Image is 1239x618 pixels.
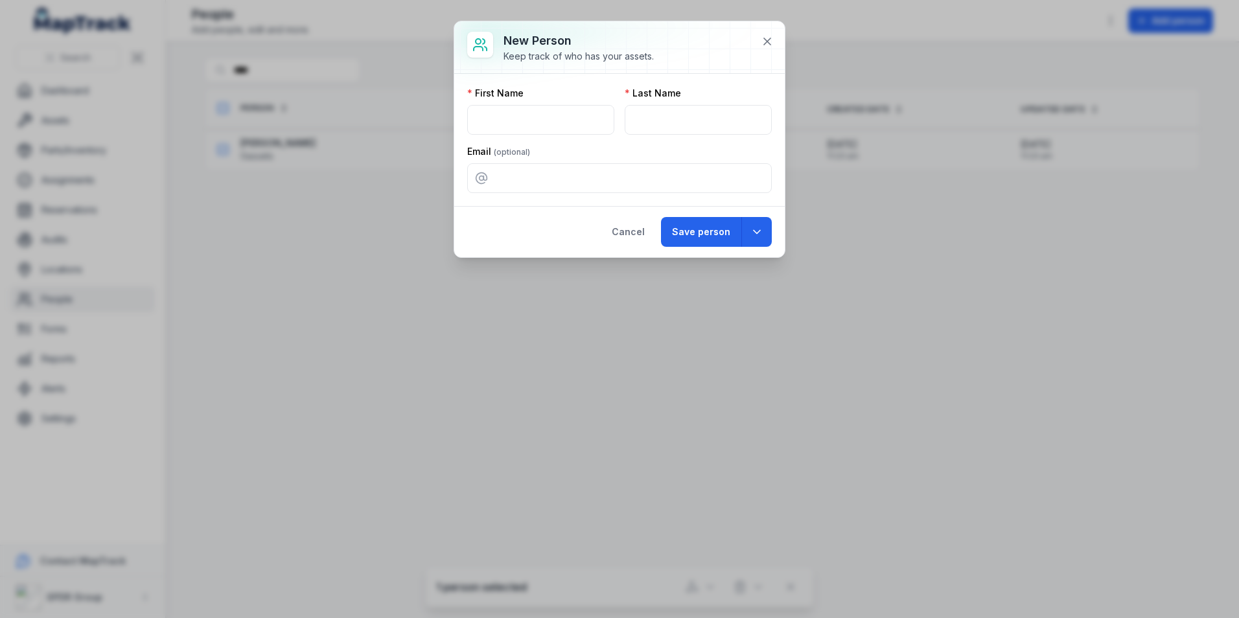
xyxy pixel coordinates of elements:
[625,87,681,100] label: Last Name
[504,50,654,63] div: Keep track of who has your assets.
[467,145,530,158] label: Email
[504,32,654,50] h3: New person
[601,217,656,247] button: Cancel
[661,217,741,247] button: Save person
[467,87,524,100] label: First Name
